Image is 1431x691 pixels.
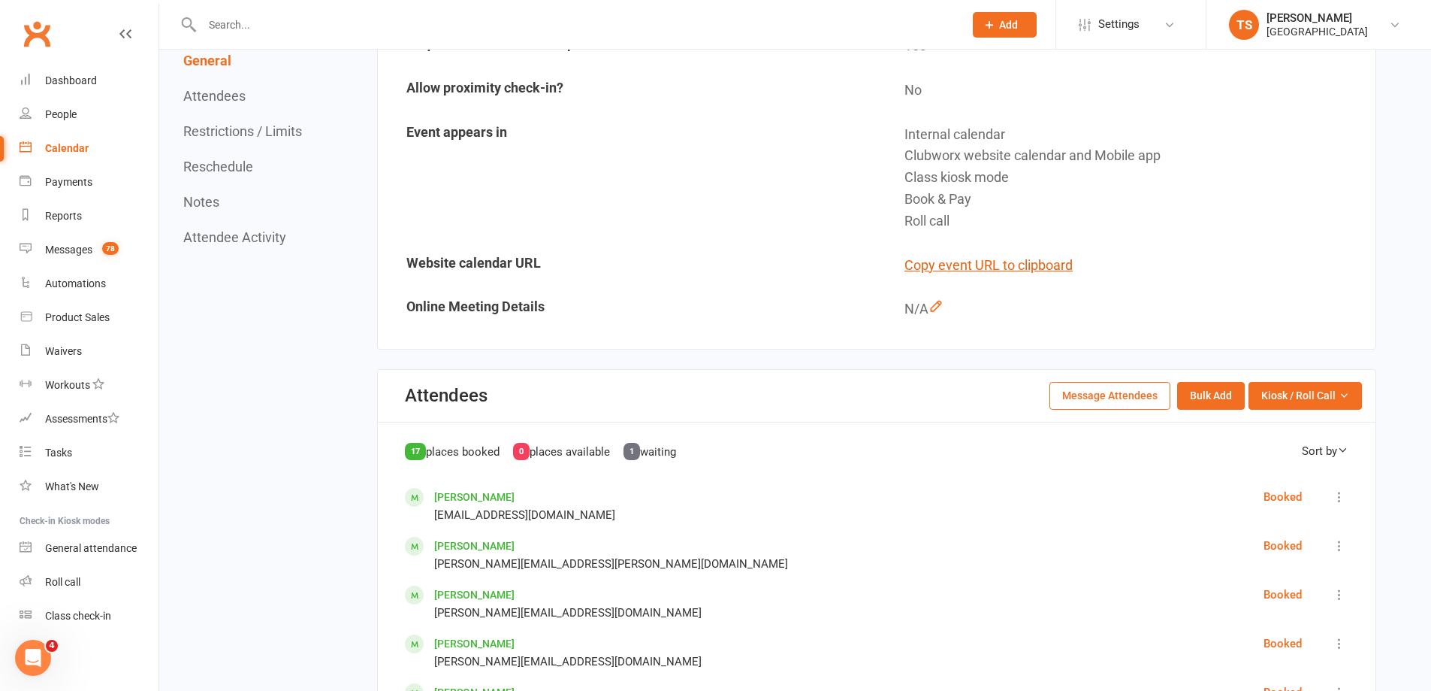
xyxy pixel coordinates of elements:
[45,277,106,289] div: Automations
[904,189,1363,211] div: Book & Pay
[530,445,610,459] span: places available
[45,542,137,554] div: General attendance
[20,199,158,233] a: Reports
[45,345,82,357] div: Waivers
[102,242,119,255] span: 78
[45,447,72,459] div: Tasks
[20,267,158,301] a: Automations
[1263,537,1302,555] div: Booked
[1266,11,1368,25] div: [PERSON_NAME]
[20,132,158,165] a: Calendar
[434,555,788,573] div: [PERSON_NAME][EMAIL_ADDRESS][PERSON_NAME][DOMAIN_NAME]
[20,402,158,436] a: Assessments
[640,445,676,459] span: waiting
[183,123,302,139] button: Restrictions / Limits
[15,640,51,676] iframe: Intercom live chat
[20,599,158,633] a: Class kiosk mode
[20,233,158,267] a: Messages 78
[1263,635,1302,653] div: Booked
[999,19,1018,31] span: Add
[1261,387,1336,404] span: Kiosk / Roll Call
[183,88,246,104] button: Attendees
[1302,442,1348,460] div: Sort by
[379,244,876,287] td: Website calendar URL
[45,480,99,492] div: What's New
[20,470,158,504] a: What's New
[183,229,286,245] button: Attendee Activity
[379,69,876,112] td: Allow proximity check-in?
[1263,488,1302,506] div: Booked
[45,379,90,391] div: Workouts
[904,167,1363,189] div: Class kiosk mode
[405,385,488,406] div: Attendees
[20,301,158,335] a: Product Sales
[18,15,56,53] a: Clubworx
[45,244,92,256] div: Messages
[904,124,1363,146] div: Internal calendar
[45,576,80,588] div: Roll call
[20,565,158,599] a: Roll call
[45,74,97,86] div: Dashboard
[45,108,77,120] div: People
[183,53,231,68] button: General
[434,638,515,650] a: [PERSON_NAME]
[434,491,515,503] a: [PERSON_NAME]
[45,413,119,425] div: Assessments
[20,335,158,368] a: Waivers
[434,540,515,552] a: [PERSON_NAME]
[1177,382,1245,409] button: Bulk Add
[45,142,89,154] div: Calendar
[45,610,111,622] div: Class check-in
[513,443,530,460] div: 0
[45,176,92,188] div: Payments
[1263,586,1302,604] div: Booked
[1049,382,1170,409] button: Message Attendees
[183,159,253,174] button: Reschedule
[434,589,515,601] a: [PERSON_NAME]
[973,12,1037,38] button: Add
[183,194,219,210] button: Notes
[20,64,158,98] a: Dashboard
[20,436,158,470] a: Tasks
[877,69,1374,112] td: No
[20,368,158,402] a: Workouts
[904,299,1363,320] div: N/A
[1266,25,1368,38] div: [GEOGRAPHIC_DATA]
[1248,382,1362,409] button: Kiosk / Roll Call
[46,640,58,652] span: 4
[426,445,500,459] span: places booked
[198,14,953,35] input: Search...
[904,255,1073,277] button: Copy event URL to clipboard
[405,443,426,460] div: 17
[20,98,158,132] a: People
[45,311,110,323] div: Product Sales
[434,506,615,524] div: [EMAIL_ADDRESS][DOMAIN_NAME]
[20,532,158,565] a: General attendance kiosk mode
[379,114,876,243] td: Event appears in
[379,288,876,331] td: Online Meeting Details
[20,165,158,199] a: Payments
[1229,10,1259,40] div: TS
[904,145,1363,167] div: Clubworx website calendar and Mobile app
[904,211,1363,232] div: Roll call
[434,653,702,671] div: [PERSON_NAME][EMAIL_ADDRESS][DOMAIN_NAME]
[434,604,702,622] div: [PERSON_NAME][EMAIL_ADDRESS][DOMAIN_NAME]
[1098,8,1140,41] span: Settings
[45,210,82,222] div: Reports
[623,443,640,460] div: 1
